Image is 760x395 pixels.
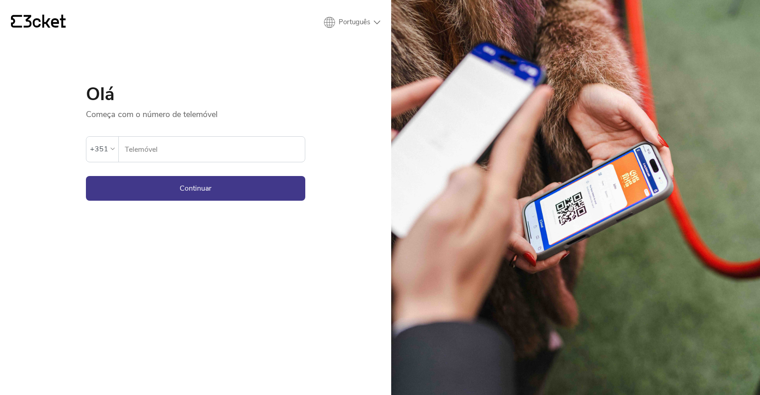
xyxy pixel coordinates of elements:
h1: Olá [86,85,305,103]
label: Telemóvel [119,137,305,162]
g: {' '} [11,15,22,28]
div: +351 [90,142,108,156]
a: {' '} [11,15,66,30]
button: Continuar [86,176,305,201]
input: Telemóvel [124,137,305,162]
p: Começa com o número de telemóvel [86,103,305,120]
